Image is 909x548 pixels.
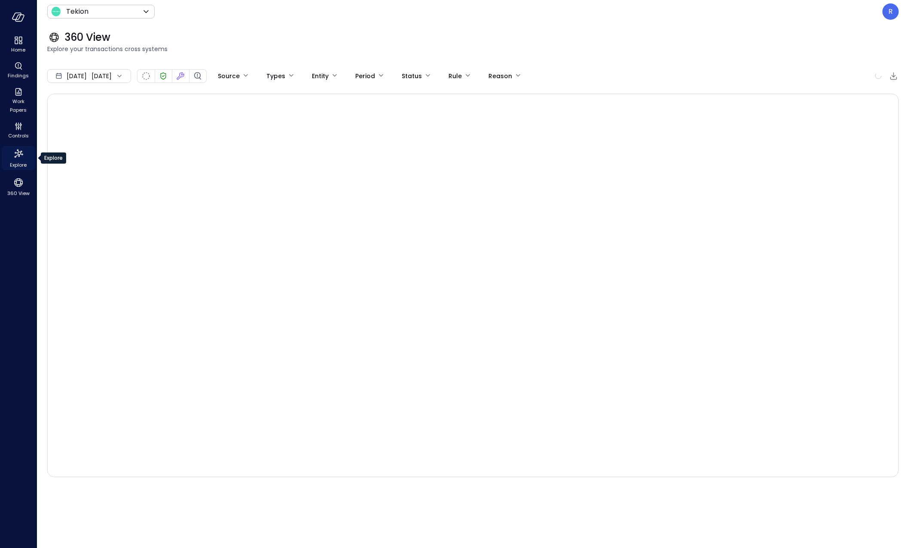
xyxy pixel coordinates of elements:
span: 360 View [7,189,30,198]
div: Finding [192,71,203,81]
span: Home [11,46,25,54]
div: Not Scanned [142,72,150,80]
div: Period [355,69,375,83]
div: Verified [158,71,168,81]
div: Types [266,69,285,83]
div: Status [402,69,422,83]
div: Rule [448,69,462,83]
span: Findings [8,71,29,80]
span: Explore your transactions cross systems [47,44,899,54]
div: 360 View [2,175,35,198]
div: Source [218,69,240,83]
span: Explore [10,161,27,169]
span: [DATE] [67,71,87,81]
div: Work Papers [2,86,35,115]
div: Reason [488,69,512,83]
span: calculating... [875,73,882,79]
div: Entity [312,69,329,83]
div: Findings [2,60,35,81]
div: Rsarabu [882,3,899,20]
div: Explore [41,152,66,164]
span: Controls [8,131,29,140]
span: 360 View [64,30,110,44]
span: Work Papers [5,97,31,114]
p: R [888,6,893,17]
div: Home [2,34,35,55]
img: Icon [51,6,61,17]
p: Tekion [66,6,88,17]
div: Fixed [175,71,186,81]
div: Controls [2,120,35,141]
div: Explore [2,146,35,170]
